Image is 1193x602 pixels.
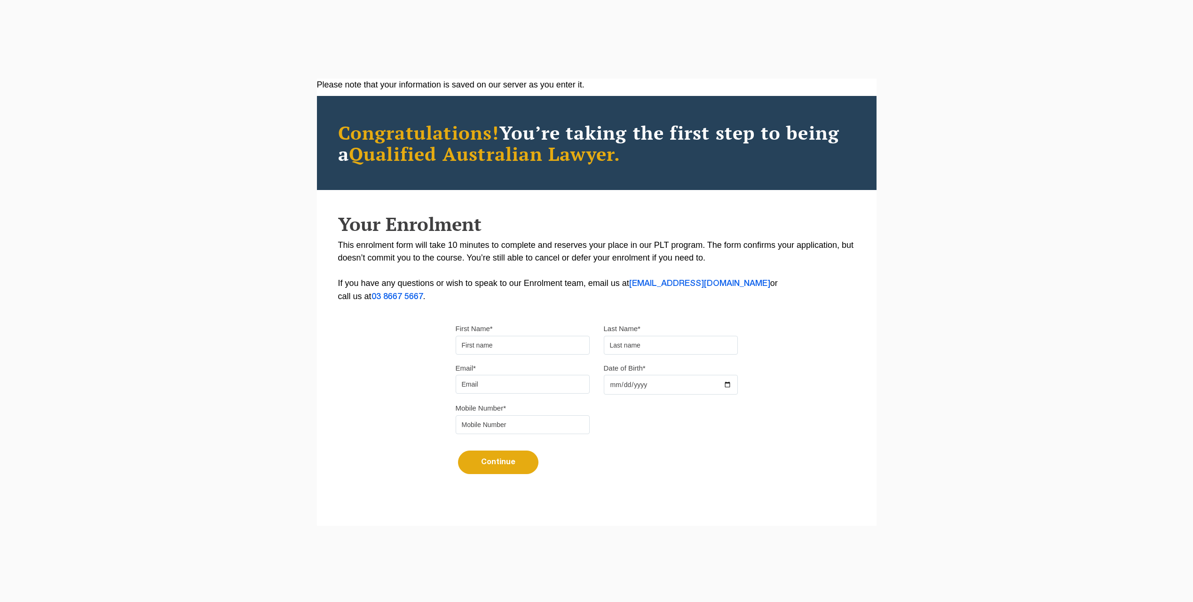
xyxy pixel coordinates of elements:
[317,79,877,91] div: Please note that your information is saved on our server as you enter it.
[604,364,646,373] label: Date of Birth*
[456,324,493,333] label: First Name*
[604,324,640,333] label: Last Name*
[338,214,855,234] h2: Your Enrolment
[456,415,590,434] input: Mobile Number
[456,375,590,394] input: Email
[456,364,476,373] label: Email*
[371,293,423,301] a: 03 8667 5667
[338,239,855,303] p: This enrolment form will take 10 minutes to complete and reserves your place in our PLT program. ...
[629,280,770,287] a: [EMAIL_ADDRESS][DOMAIN_NAME]
[456,336,590,355] input: First name
[604,336,738,355] input: Last name
[456,404,506,413] label: Mobile Number*
[338,120,499,145] span: Congratulations!
[458,451,538,474] button: Continue
[338,122,855,164] h2: You’re taking the first step to being a
[349,141,621,166] span: Qualified Australian Lawyer.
